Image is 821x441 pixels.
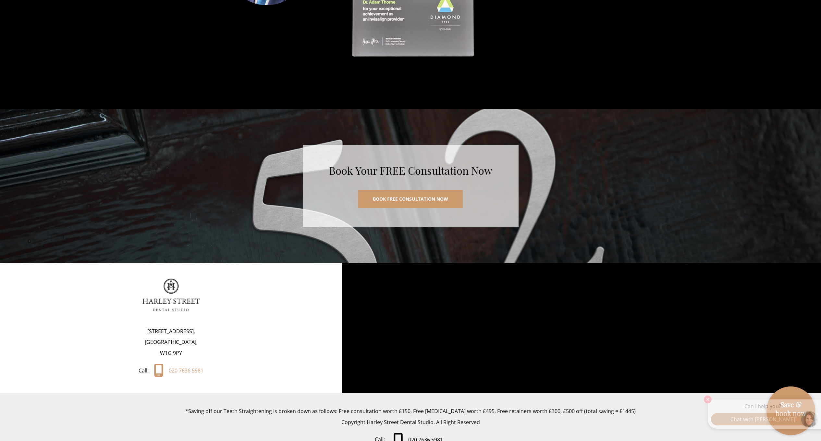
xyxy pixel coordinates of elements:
a: 020 7636 5981 [154,364,203,377]
h2: Book Your FREE Consultation Now [322,164,499,177]
a: Save & book now [770,400,812,428]
a: Book Free Consultation Now [358,190,463,208]
img: logo.png [142,279,200,311]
